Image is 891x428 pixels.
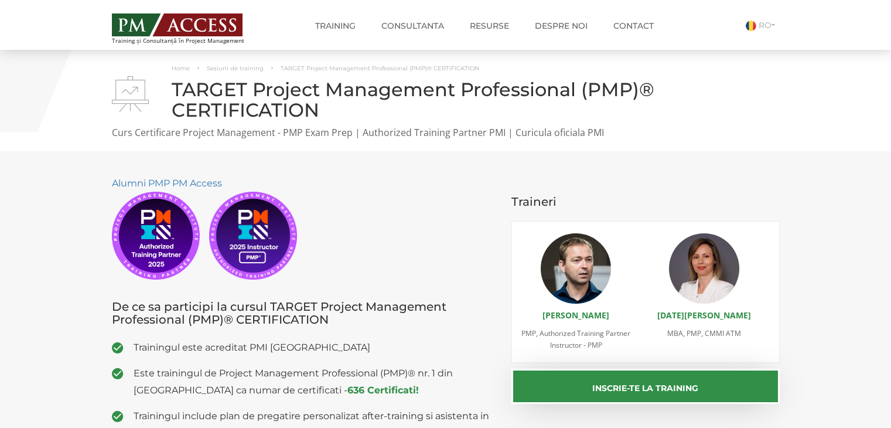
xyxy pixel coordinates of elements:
a: Training și Consultanță în Project Management [112,10,266,44]
a: Training [306,14,364,38]
a: [PERSON_NAME] [542,310,609,321]
p: Curs Certificare Project Management - PMP Exam Prep | Authorized Training Partner PMI | Curicula ... [112,126,780,140]
a: Resurse [461,14,518,38]
a: Home [172,64,190,72]
a: [DATE][PERSON_NAME] [657,310,751,321]
span: MBA, PMP, CMMI ATM [667,328,741,338]
a: 636 Certificati! [347,385,419,396]
span: TARGET Project Management Professional (PMP)® CERTIFICATION [281,64,479,72]
img: PM ACCESS - Echipa traineri si consultanti certificati PMP: Narciss Popescu, Mihai Olaru, Monica ... [112,13,243,36]
img: TARGET Project Management Professional (PMP)® CERTIFICATION [112,76,149,112]
span: Training și Consultanță în Project Management [112,38,266,44]
h1: TARGET Project Management Professional (PMP)® CERTIFICATION [112,79,780,120]
a: Consultanta [373,14,453,38]
span: Este trainingul de Project Management Professional (PMP)® nr. 1 din [GEOGRAPHIC_DATA] ca numar de... [134,365,494,399]
img: Romana [746,21,756,31]
button: Inscrie-te la training [511,369,780,404]
h3: Traineri [511,195,780,208]
a: RO [746,20,780,30]
span: PMP, Authorized Training Partner Instructor - PMP [521,328,630,350]
a: Despre noi [526,14,596,38]
a: Alumni PMP PM Access [112,178,222,189]
a: Sesiuni de training [207,64,264,72]
h3: De ce sa participi la cursul TARGET Project Management Professional (PMP)® CERTIFICATION [112,300,494,326]
span: Trainingul este acreditat PMI [GEOGRAPHIC_DATA] [134,339,494,356]
a: Contact [605,14,663,38]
